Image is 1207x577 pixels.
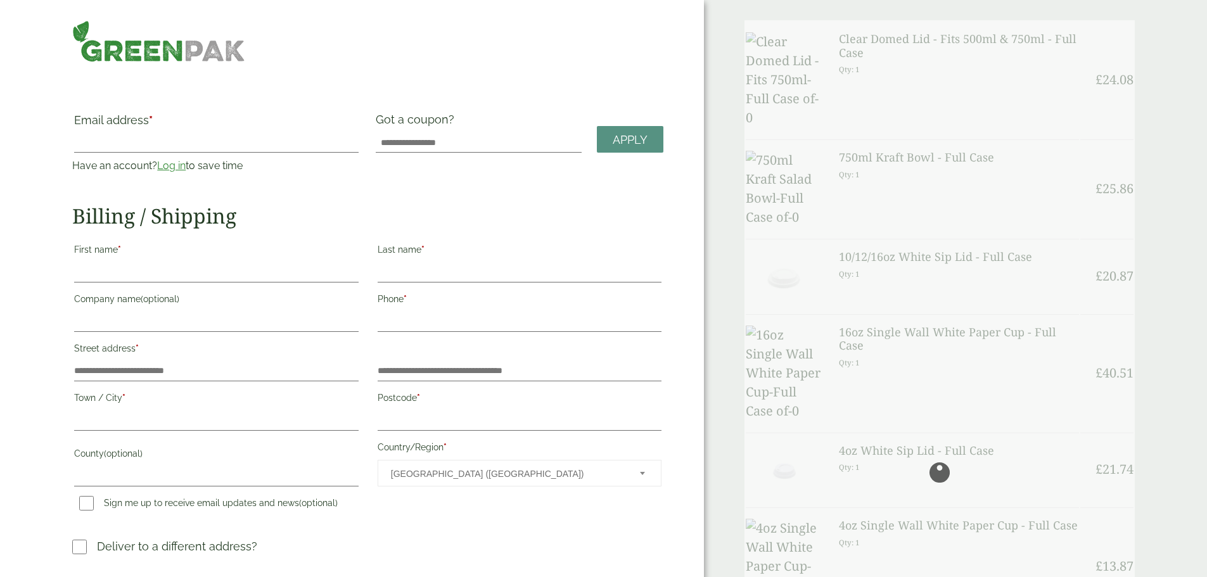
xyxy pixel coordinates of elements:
[613,133,648,147] span: Apply
[141,294,179,304] span: (optional)
[97,538,257,555] p: Deliver to a different address?
[74,389,358,410] label: Town / City
[118,244,121,255] abbr: required
[417,393,420,403] abbr: required
[378,460,661,486] span: Country/Region
[378,290,661,312] label: Phone
[421,244,425,255] abbr: required
[378,389,661,410] label: Postcode
[74,290,358,312] label: Company name
[72,204,663,228] h2: Billing / Shipping
[74,339,358,361] label: Street address
[79,496,94,510] input: Sign me up to receive email updates and news(optional)
[444,442,447,452] abbr: required
[378,438,661,460] label: Country/Region
[149,113,153,127] abbr: required
[136,343,139,353] abbr: required
[157,160,186,172] a: Log in
[391,460,623,487] span: United Kingdom (UK)
[72,158,360,174] p: Have an account? to save time
[378,241,661,262] label: Last name
[104,448,143,459] span: (optional)
[74,498,343,512] label: Sign me up to receive email updates and news
[376,113,459,132] label: Got a coupon?
[404,294,407,304] abbr: required
[122,393,125,403] abbr: required
[74,445,358,466] label: County
[74,241,358,262] label: First name
[74,115,358,132] label: Email address
[597,126,663,153] a: Apply
[299,498,338,508] span: (optional)
[72,20,245,62] img: GreenPak Supplies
